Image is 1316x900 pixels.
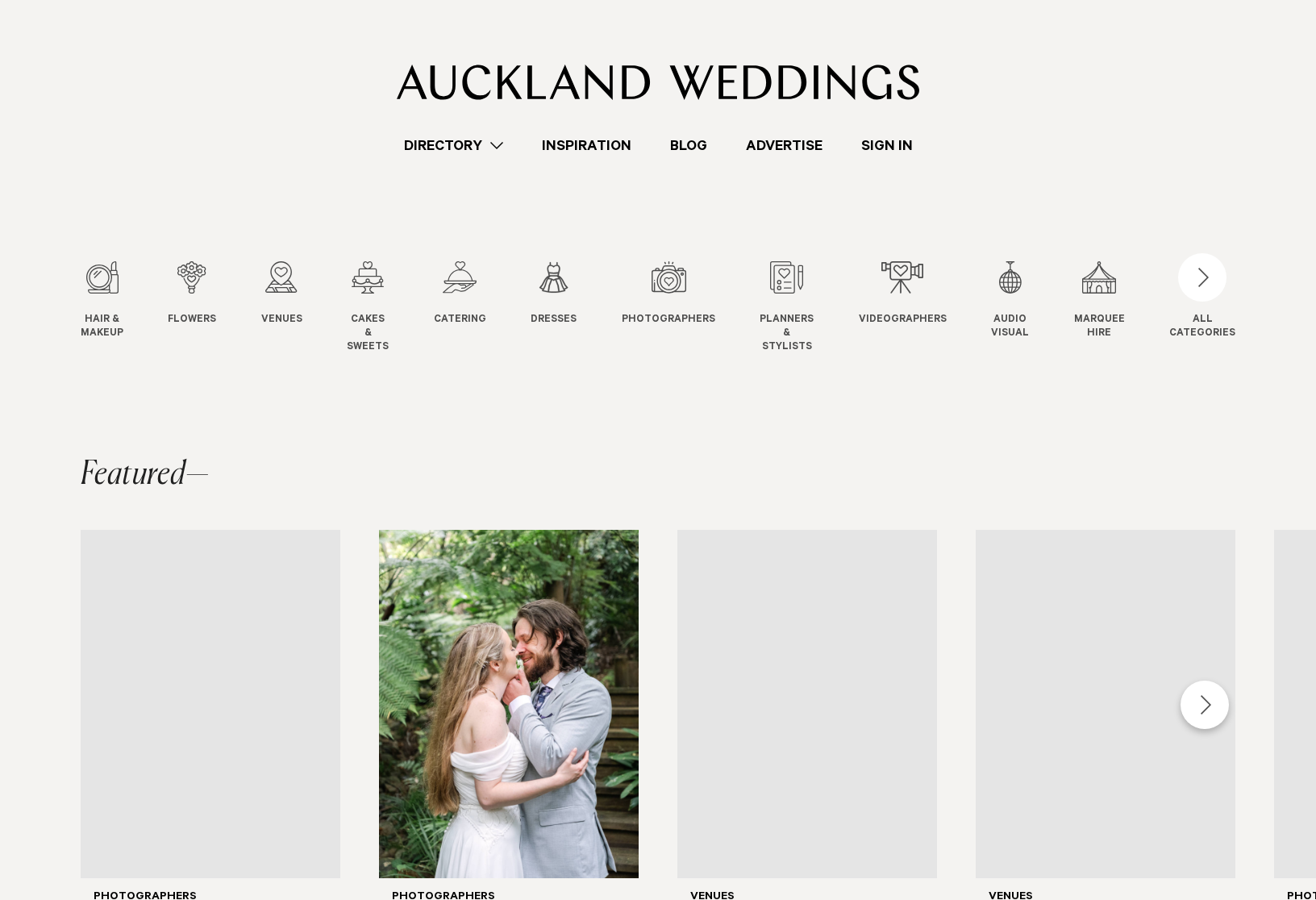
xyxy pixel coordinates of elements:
span: Flowers [168,314,216,327]
a: Audio Visual [991,261,1029,341]
swiper-slide: 7 / 12 [622,261,748,354]
span: Venues [261,314,302,327]
swiper-slide: 4 / 12 [347,261,421,354]
span: Marquee Hire [1074,314,1125,341]
h2: Featured [81,459,210,491]
a: Photographers [622,261,715,327]
a: Dresses [531,261,577,327]
a: Advertise [727,135,842,156]
swiper-slide: 2 / 12 [168,261,248,354]
a: Venues [261,261,302,327]
a: Inspiration [523,135,651,156]
a: Hair & Makeup [81,261,123,341]
a: Marquee Hire [1074,261,1125,341]
swiper-slide: 9 / 12 [859,261,979,354]
a: Videographers [859,261,947,327]
span: Cakes & Sweets [347,314,389,354]
swiper-slide: 3 / 12 [261,261,335,354]
swiper-slide: 6 / 12 [531,261,609,354]
a: Blog [651,135,727,156]
a: Directory [385,135,523,156]
swiper-slide: 8 / 12 [760,261,846,354]
span: Catering [434,314,486,327]
a: Sign In [842,135,932,156]
span: Dresses [531,314,577,327]
span: Audio Visual [991,314,1029,341]
div: ALL CATEGORIES [1169,314,1235,341]
span: Photographers [622,314,715,327]
img: Auckland Weddings Photographers | Trang Dong Photography [379,530,639,878]
button: ALLCATEGORIES [1169,261,1235,337]
swiper-slide: 1 / 12 [81,261,156,354]
span: Planners & Stylists [760,314,814,354]
swiper-slide: 5 / 12 [434,261,518,354]
img: Auckland Weddings Logo [397,65,920,100]
span: Videographers [859,314,947,327]
a: Planners & Stylists [760,261,814,354]
swiper-slide: 10 / 12 [991,261,1061,354]
span: Hair & Makeup [81,314,123,341]
a: Cakes & Sweets [347,261,389,354]
a: Flowers [168,261,216,327]
a: Catering [434,261,486,327]
swiper-slide: 11 / 12 [1074,261,1157,354]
